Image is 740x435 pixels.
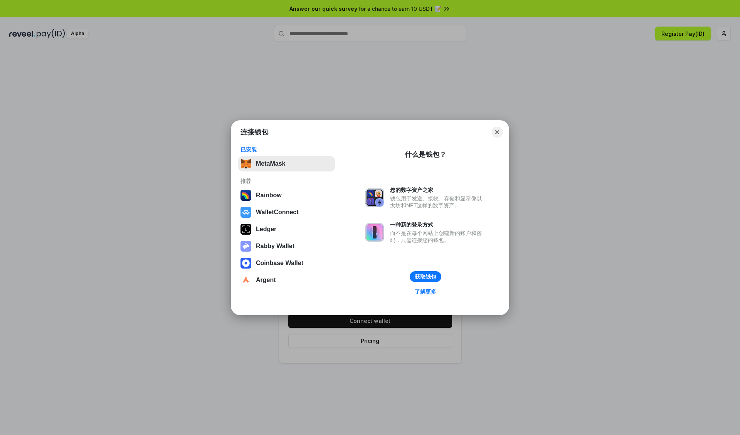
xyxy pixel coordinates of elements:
[415,288,436,295] div: 了解更多
[240,258,251,269] img: svg+xml,%3Csvg%20width%3D%2228%22%20height%3D%2228%22%20viewBox%3D%220%200%2028%2028%22%20fill%3D...
[256,226,276,233] div: Ledger
[256,243,294,250] div: Rabby Wallet
[238,272,335,288] button: Argent
[256,209,299,216] div: WalletConnect
[240,207,251,218] img: svg+xml,%3Csvg%20width%3D%2228%22%20height%3D%2228%22%20viewBox%3D%220%200%2028%2028%22%20fill%3D...
[238,156,335,171] button: MetaMask
[390,195,486,209] div: 钱包用于发送、接收、存储和显示像以太坊和NFT这样的数字资产。
[240,275,251,286] img: svg+xml,%3Csvg%20width%3D%2228%22%20height%3D%2228%22%20viewBox%3D%220%200%2028%2028%22%20fill%3D...
[256,192,282,199] div: Rainbow
[365,188,384,207] img: svg+xml,%3Csvg%20xmlns%3D%22http%3A%2F%2Fwww.w3.org%2F2000%2Fsvg%22%20fill%3D%22none%22%20viewBox...
[410,271,441,282] button: 获取钱包
[238,222,335,237] button: Ledger
[256,260,303,267] div: Coinbase Wallet
[405,150,446,159] div: 什么是钱包？
[390,186,486,193] div: 您的数字资产之家
[365,223,384,242] img: svg+xml,%3Csvg%20xmlns%3D%22http%3A%2F%2Fwww.w3.org%2F2000%2Fsvg%22%20fill%3D%22none%22%20viewBox...
[256,160,285,167] div: MetaMask
[256,277,276,284] div: Argent
[238,238,335,254] button: Rabby Wallet
[238,205,335,220] button: WalletConnect
[240,224,251,235] img: svg+xml,%3Csvg%20xmlns%3D%22http%3A%2F%2Fwww.w3.org%2F2000%2Fsvg%22%20width%3D%2228%22%20height%3...
[240,158,251,169] img: svg+xml,%3Csvg%20fill%3D%22none%22%20height%3D%2233%22%20viewBox%3D%220%200%2035%2033%22%20width%...
[492,127,503,138] button: Close
[240,178,333,185] div: 推荐
[238,255,335,271] button: Coinbase Wallet
[238,188,335,203] button: Rainbow
[240,146,333,153] div: 已安装
[410,287,441,297] a: 了解更多
[240,241,251,252] img: svg+xml,%3Csvg%20xmlns%3D%22http%3A%2F%2Fwww.w3.org%2F2000%2Fsvg%22%20fill%3D%22none%22%20viewBox...
[390,230,486,244] div: 而不是在每个网站上创建新的账户和密码，只需连接您的钱包。
[240,190,251,201] img: svg+xml,%3Csvg%20width%3D%22120%22%20height%3D%22120%22%20viewBox%3D%220%200%20120%20120%22%20fil...
[415,273,436,280] div: 获取钱包
[390,221,486,228] div: 一种新的登录方式
[240,128,268,137] h1: 连接钱包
